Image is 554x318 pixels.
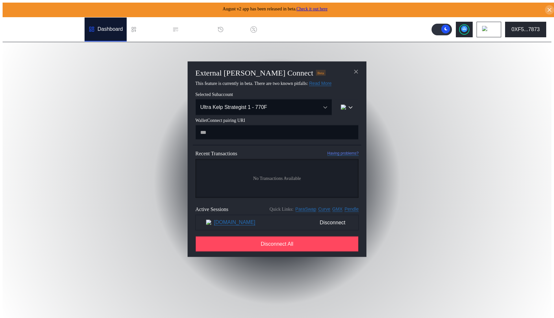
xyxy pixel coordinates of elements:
div: History [226,27,243,32]
span: August v2 app has been released in beta. [223,6,328,11]
span: Active Sessions [195,206,228,212]
a: ParaSwap [295,206,317,212]
a: Pendle [344,206,359,212]
button: chain logo [335,99,359,115]
div: Discount Factors [260,27,298,32]
span: This feature is currently in beta. There are two known pitfalls: [195,81,331,86]
div: 0XF5...7873 [512,27,540,32]
button: close modal [351,66,361,77]
button: app.upshift.finance[DOMAIN_NAME]Disconnect [195,215,359,230]
span: Disconnect All [261,241,294,247]
span: Selected Subaccount [195,92,359,97]
span: No Transactions Available [253,176,301,181]
a: Having problems? [327,151,359,156]
img: app.upshift.finance [206,219,212,225]
a: Check it out here [296,6,328,11]
a: [DOMAIN_NAME] [214,219,255,226]
div: Permissions [181,27,210,32]
span: Recent Transactions [195,150,237,156]
span: Quick Links: [270,206,294,212]
button: Disconnect All [195,236,359,252]
a: GMX [332,206,343,212]
img: chain logo [341,104,346,110]
div: Dashboard [98,26,123,32]
div: Ultra Kelp Strategist 1 - 770F [200,104,313,110]
h2: External [PERSON_NAME] Connect [195,68,313,77]
button: Open menu [195,99,332,115]
div: Beta [316,70,326,76]
a: Read More [309,80,331,86]
span: Disconnect [317,217,348,228]
a: Curve [318,206,330,212]
span: WalletConnect pairing URI [195,118,359,123]
img: chain logo [482,26,489,33]
div: Loan Book [140,27,165,32]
